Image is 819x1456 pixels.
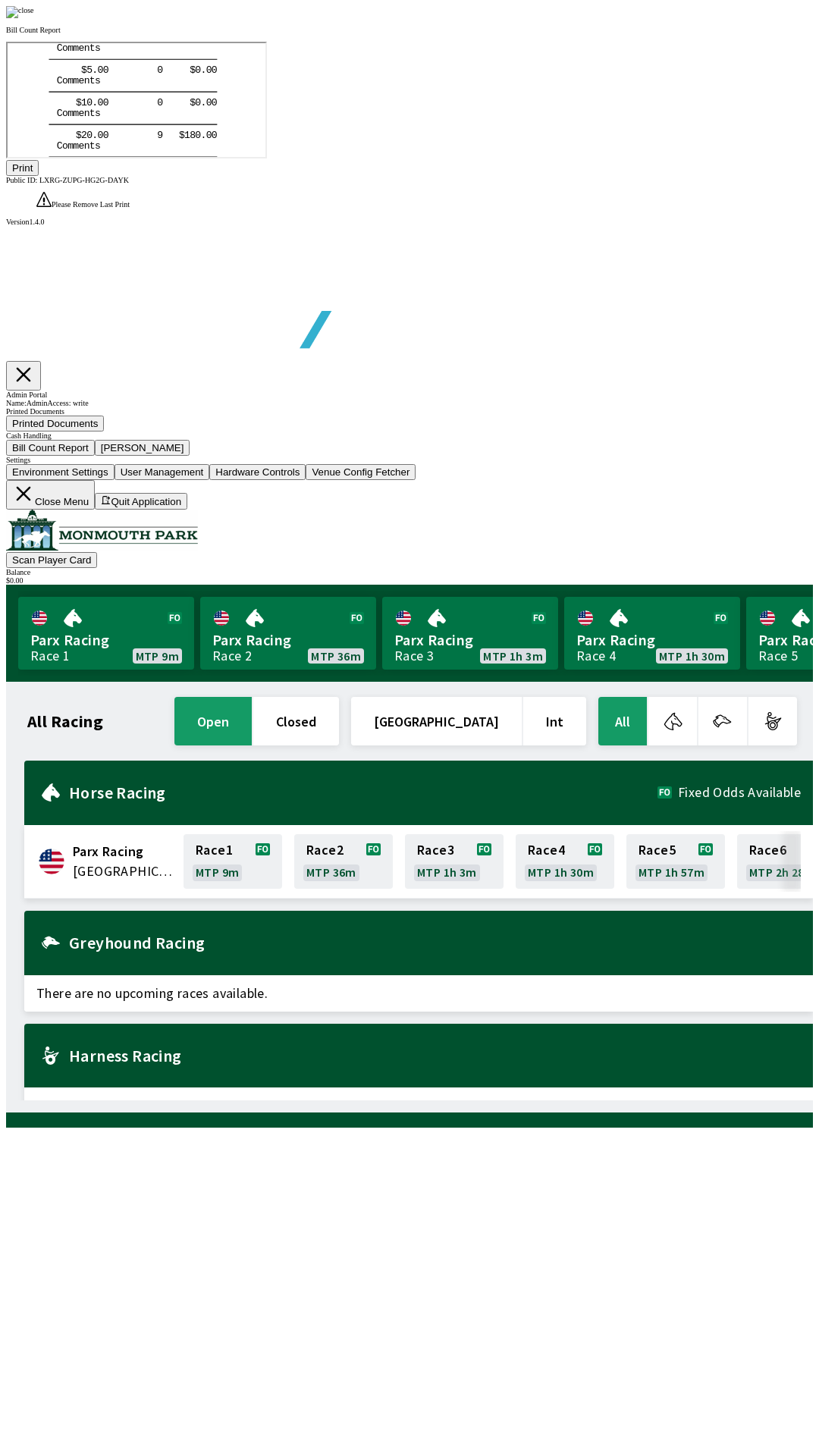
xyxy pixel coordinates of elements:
tspan: m [65,65,71,77]
a: Parx RacingRace 3MTP 1h 3m [382,597,558,670]
span: MTP 2h 28m [749,866,815,878]
span: Race 2 [306,844,344,856]
button: Bill Count Report [6,440,95,456]
img: venue logo [6,510,198,551]
tspan: C [49,97,55,108]
button: Print [6,160,39,176]
tspan: . [193,54,199,65]
a: Parx RacingRace 4MTP 1h 30m [564,597,740,670]
span: Please Remove Last Print [52,200,130,209]
p: Bill Count Report [6,26,813,34]
span: There are no upcoming races available. [24,975,813,1012]
tspan: 0 [199,54,205,65]
a: Race4MTP 1h 30m [516,834,614,889]
tspan: t [82,65,88,77]
button: Close Menu [6,480,95,510]
span: Race 1 [196,844,233,856]
button: [GEOGRAPHIC_DATA] [351,697,522,745]
span: MTP 36m [311,650,361,662]
tspan: n [77,65,83,77]
span: Parx Racing [394,630,546,650]
tspan: $ [182,54,188,65]
tspan: 0 [149,54,155,65]
span: Race 6 [749,844,786,856]
h2: Horse Racing [69,786,657,799]
tspan: m [60,97,66,108]
div: $ 0.00 [6,576,813,585]
img: global tote logo [41,226,476,386]
div: Version 1.4.0 [6,218,813,226]
h1: All Racing [27,715,103,727]
button: Quit Application [95,493,187,510]
span: Fixed Odds Available [678,786,801,799]
span: LXRG-ZUPG-HG2G-DAYK [39,176,129,184]
tspan: $ [68,54,74,65]
tspan: 0 [188,86,194,98]
button: open [174,697,252,745]
button: [PERSON_NAME] [95,440,190,456]
span: Race 3 [417,844,454,856]
tspan: $ [68,86,74,98]
div: Cash Handling [6,431,813,440]
div: Public ID: [6,176,813,184]
span: MTP 1h 57m [639,866,704,878]
tspan: 0 [96,54,102,65]
tspan: 0 [188,54,194,65]
tspan: 1 [177,86,183,98]
tspan: $ [171,86,177,98]
tspan: C [49,65,55,77]
button: Int [523,697,586,745]
span: MTP 9m [136,650,179,662]
iframe: ReportvIEWER [6,42,267,158]
tspan: 0 [79,86,85,98]
span: MTP 1h 3m [417,866,477,878]
span: There are no upcoming races available. [24,1087,813,1124]
span: United States [73,861,174,881]
a: Race5MTP 1h 57m [626,834,725,889]
span: Parx Racing [30,630,182,650]
button: closed [253,697,339,745]
tspan: 2 [74,86,80,98]
a: Race2MTP 36m [294,834,393,889]
a: Parx RacingRace 1MTP 9m [18,597,194,670]
button: Environment Settings [6,464,115,480]
div: Settings [6,456,813,464]
div: Race 4 [576,650,616,662]
button: Hardware Controls [209,464,306,480]
span: Race 4 [528,844,565,856]
h2: Greyhound Racing [69,937,801,949]
div: Balance [6,568,813,576]
button: Venue Config Fetcher [306,464,416,480]
a: Race1MTP 9m [184,834,282,889]
span: MTP 1h 30m [659,650,725,662]
div: Race 3 [394,650,434,662]
a: Race3MTP 1h 3m [405,834,504,889]
div: Admin Portal [6,391,813,399]
span: Race 5 [639,844,676,856]
img: close [6,6,34,18]
button: All [598,697,647,745]
button: User Management [115,464,210,480]
tspan: t [82,97,88,108]
tspan: e [71,65,77,77]
tspan: s [87,97,93,108]
button: Scan Player Card [6,552,97,568]
div: Race 2 [212,650,252,662]
tspan: 0 [204,86,210,98]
